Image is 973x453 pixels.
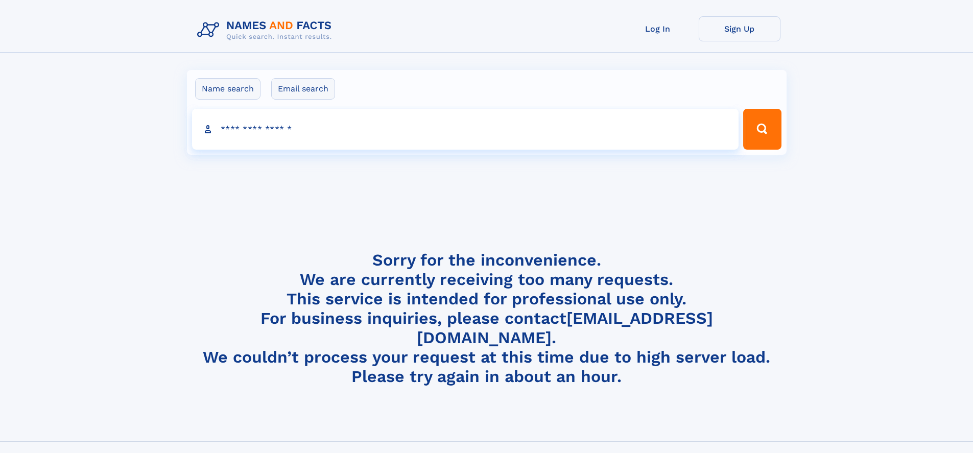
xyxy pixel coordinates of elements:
[195,78,260,100] label: Name search
[699,16,780,41] a: Sign Up
[192,109,739,150] input: search input
[193,16,340,44] img: Logo Names and Facts
[193,250,780,387] h4: Sorry for the inconvenience. We are currently receiving too many requests. This service is intend...
[743,109,781,150] button: Search Button
[417,308,713,347] a: [EMAIL_ADDRESS][DOMAIN_NAME]
[617,16,699,41] a: Log In
[271,78,335,100] label: Email search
